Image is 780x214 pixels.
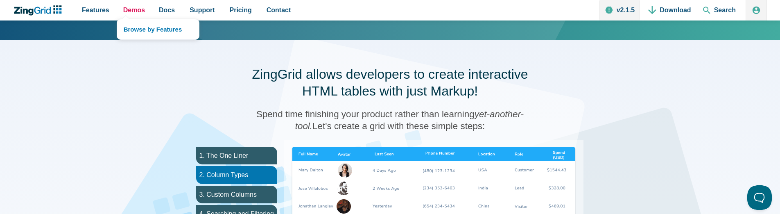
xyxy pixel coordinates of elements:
span: Demos [123,5,145,16]
h2: ZingGrid allows developers to create interactive HTML tables with just Markup! [247,66,534,100]
a: ZingChart Logo. Click to return to the homepage [13,5,66,16]
span: Contact [267,5,291,16]
span: Pricing [230,5,252,16]
li: 3. Custom Columns [196,186,277,203]
span: Docs [159,5,175,16]
h3: Spend time finishing your product rather than learning Let's create a grid with these simple steps: [247,108,534,132]
iframe: Toggle Customer Support [747,185,772,210]
span: Support [190,5,215,16]
a: Browse by Features [117,19,199,39]
span: Features [82,5,109,16]
li: 1. The One Liner [196,147,277,164]
li: 2. Column Types [196,166,277,184]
